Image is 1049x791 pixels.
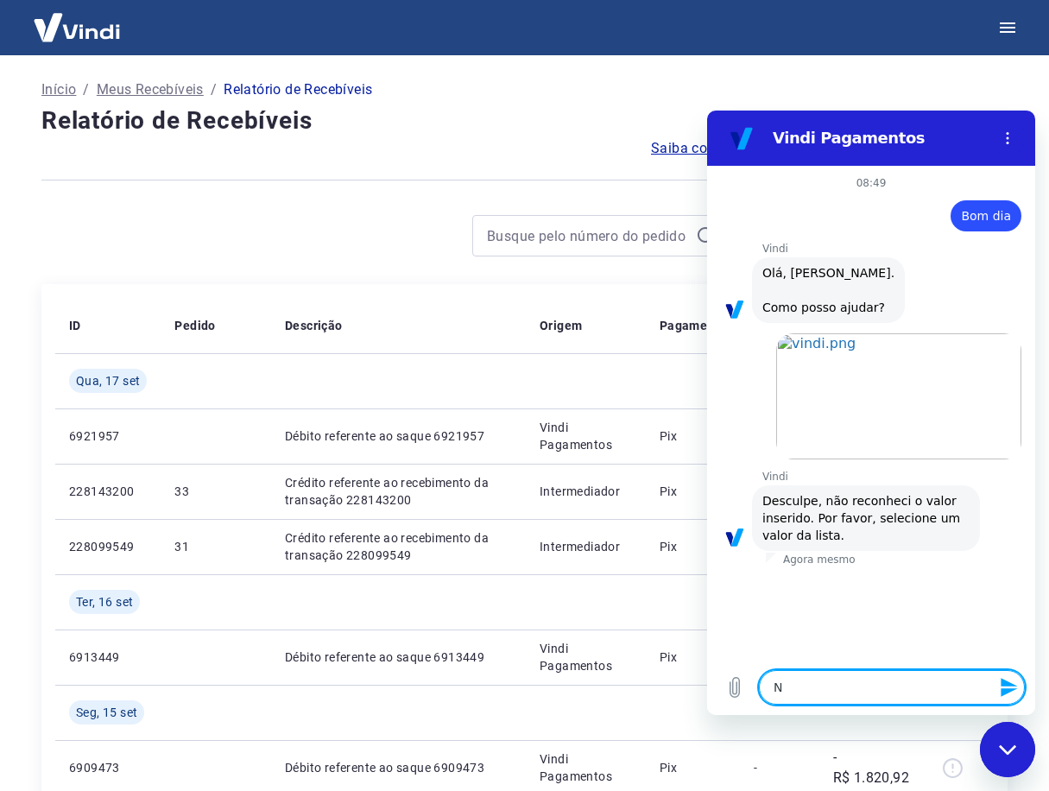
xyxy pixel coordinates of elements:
[540,750,632,785] p: Vindi Pagamentos
[754,759,805,776] p: -
[660,538,727,555] p: Pix
[540,483,632,500] p: Intermediador
[41,104,1008,138] h4: Relatório de Recebíveis
[651,138,1008,159] a: Saiba como funciona a programação dos recebimentos
[487,223,689,249] input: Busque pelo número do pedido
[660,317,727,334] p: Pagamento
[76,704,137,721] span: Seg, 15 set
[540,317,582,334] p: Origem
[980,722,1035,777] iframe: Botão para abrir a janela de mensagens, conversa em andamento
[211,79,217,100] p: /
[69,538,147,555] p: 228099549
[285,529,512,564] p: Crédito referente ao recebimento da transação 228099549
[97,79,204,100] a: Meus Recebíveis
[69,427,147,445] p: 6921957
[69,649,147,666] p: 6913449
[174,483,257,500] p: 33
[285,427,512,445] p: Débito referente ao saque 6921957
[660,483,727,500] p: Pix
[41,79,76,100] a: Início
[540,538,632,555] p: Intermediador
[285,317,343,334] p: Descrição
[660,649,727,666] p: Pix
[833,747,912,788] p: -R$ 1.820,92
[83,79,89,100] p: /
[660,759,727,776] p: Pix
[76,593,133,611] span: Ter, 16 set
[174,538,257,555] p: 31
[707,111,1035,715] iframe: Janela de mensagens
[224,79,372,100] p: Relatório de Recebíveis
[69,483,147,500] p: 228143200
[285,759,512,776] p: Débito referente ao saque 6909473
[285,649,512,666] p: Débito referente ao saque 6913449
[660,427,727,445] p: Pix
[69,759,147,776] p: 6909473
[76,372,140,389] span: Qua, 17 set
[540,419,632,453] p: Vindi Pagamentos
[21,1,133,54] img: Vindi
[285,474,512,509] p: Crédito referente ao recebimento da transação 228143200
[69,317,81,334] p: ID
[174,317,215,334] p: Pedido
[540,640,632,674] p: Vindi Pagamentos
